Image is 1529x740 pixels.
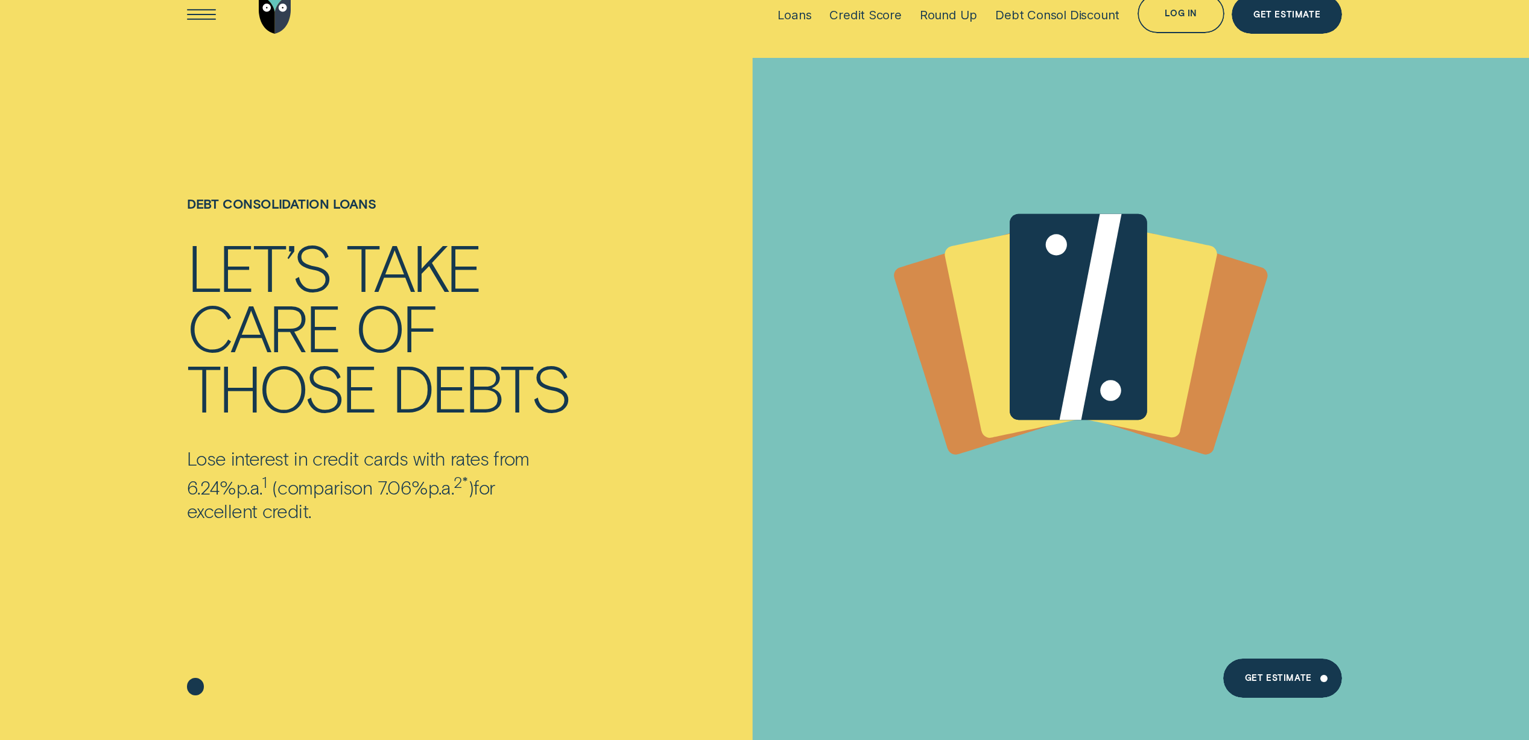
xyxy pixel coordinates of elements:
div: THOSE [187,356,376,417]
span: Per Annum [236,476,262,498]
div: CARE [187,296,340,356]
div: Debt Consol Discount [995,7,1119,22]
sup: 1 [262,472,267,491]
div: Loans [777,7,811,22]
span: Per Annum [428,476,454,498]
a: Get Estimate [1223,659,1342,698]
span: p.a. [236,476,262,498]
h4: LET’S TAKE CARE OF THOSE DEBTS [187,236,570,417]
div: DEBTS [391,356,570,417]
span: ) [468,476,473,498]
div: Credit Score [829,7,902,22]
h1: Debt consolidation loans [187,196,570,236]
span: p.a. [428,476,454,498]
p: Lose interest in credit cards with rates from 6.24% comparison 7.06% for excellent credit. [187,446,563,522]
div: OF [355,296,436,356]
div: LET’S [187,236,331,296]
span: ( [272,476,277,498]
div: TAKE [346,236,481,296]
div: Round Up [920,7,977,22]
